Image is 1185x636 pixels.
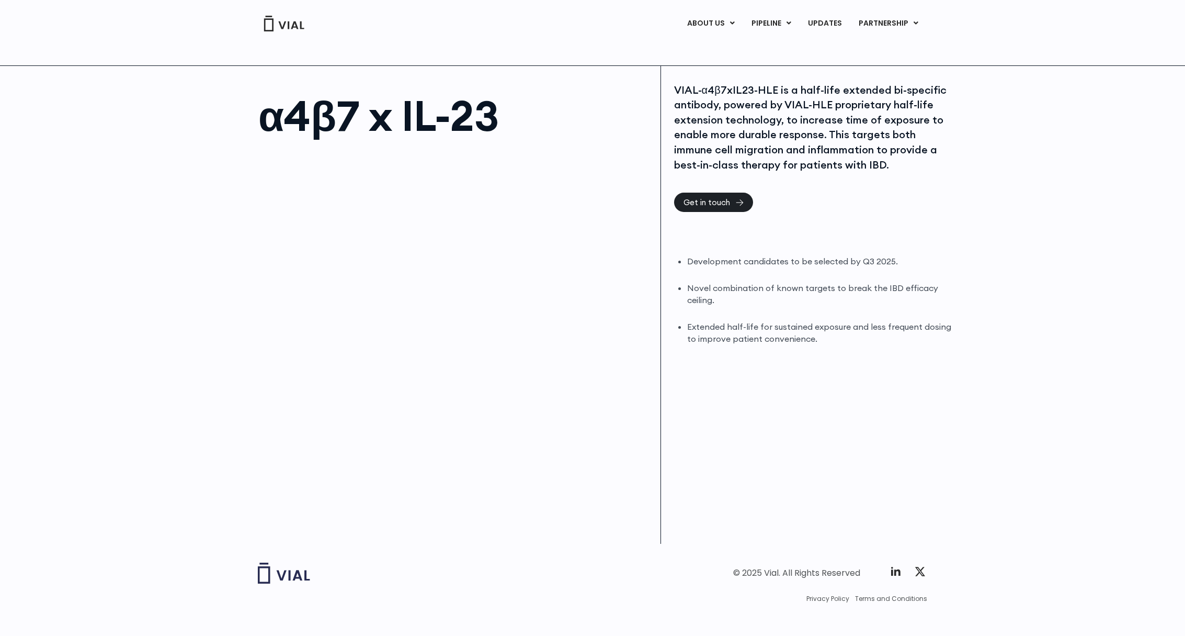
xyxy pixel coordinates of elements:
[683,198,730,206] span: Get in touch
[674,83,953,173] div: VIAL-α4β7xIL23-HLE is a half-life extended bi-specific antibody, powered by VIAL-HLE proprietary ...
[855,594,927,604] a: Terms and Conditions
[800,15,850,32] a: UPDATES
[674,193,753,212] a: Get in touch
[687,321,953,345] li: Extended half-life for sustained exposure and less frequent dosing to improve patient convenience.
[733,567,860,579] div: © 2025 Vial. All Rights Reserved
[850,15,927,32] a: PARTNERSHIPMenu Toggle
[687,282,953,306] li: Novel combination of known targets to break the IBD efficacy ceiling.
[806,594,849,604] a: Privacy Policy
[743,15,799,32] a: PIPELINEMenu Toggle
[263,16,305,31] img: Vial Logo
[679,15,743,32] a: ABOUT USMenu Toggle
[258,95,650,137] h1: α4β7 x IL-23
[258,563,310,584] img: Vial logo wih "Vial" spelled out
[687,255,953,267] li: Development candidates to be selected by Q3 2025.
